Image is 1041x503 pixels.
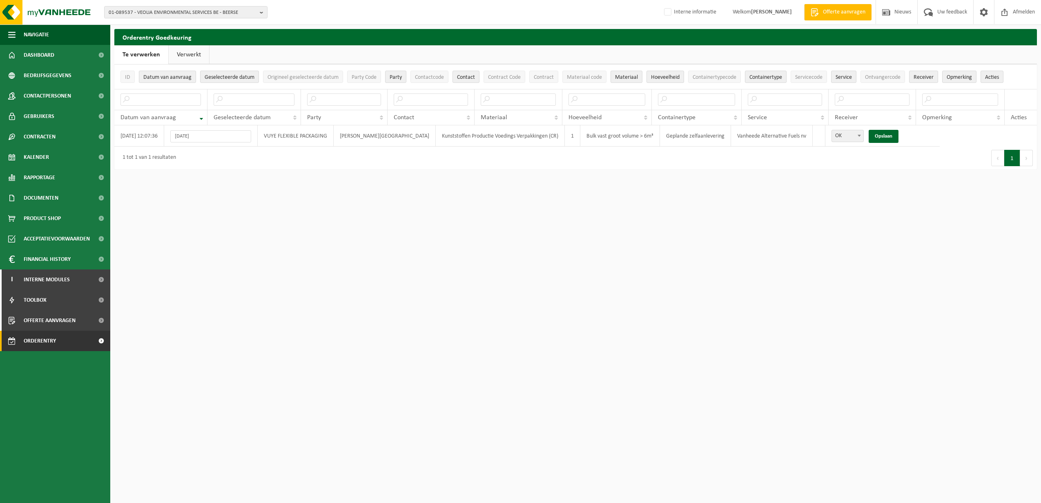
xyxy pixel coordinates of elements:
[139,71,196,83] button: Datum van aanvraagDatum van aanvraag: Activate to remove sorting
[8,269,16,290] span: I
[24,147,49,167] span: Kalender
[1004,150,1020,166] button: 1
[749,74,782,80] span: Containertype
[267,74,339,80] span: Origineel geselecteerde datum
[410,71,448,83] button: ContactcodeContactcode: Activate to sort
[125,74,130,80] span: ID
[488,74,521,80] span: Contract Code
[394,114,414,121] span: Contact
[24,24,49,45] span: Navigatie
[352,74,377,80] span: Party Code
[646,71,684,83] button: HoeveelheidHoeveelheid: Activate to sort
[347,71,381,83] button: Party CodeParty Code: Activate to sort
[865,74,901,80] span: Ontvangercode
[914,74,934,80] span: Receiver
[104,6,267,18] button: 01-089537 - VEOLIA ENVIRONMENTAL SERVICES BE - BEERSE
[24,188,58,208] span: Documenten
[24,229,90,249] span: Acceptatievoorwaarden
[214,114,271,121] span: Geselecteerde datum
[263,71,343,83] button: Origineel geselecteerde datumOrigineel geselecteerde datum: Activate to sort
[24,86,71,106] span: Contactpersonen
[484,71,525,83] button: Contract CodeContract Code: Activate to sort
[836,74,852,80] span: Service
[869,130,898,143] a: Opslaan
[24,249,71,269] span: Financial History
[565,125,580,147] td: 1
[922,114,952,121] span: Opmerking
[436,125,565,147] td: Kunststoffen Productie Voedings Verpakkingen (CR)
[562,71,606,83] button: Materiaal codeMateriaal code: Activate to sort
[745,71,787,83] button: ContainertypeContainertype: Activate to sort
[24,127,56,147] span: Contracten
[334,125,436,147] td: [PERSON_NAME][GEOGRAPHIC_DATA]
[835,114,858,121] span: Receiver
[832,130,863,142] span: OK
[24,106,54,127] span: Gebruikers
[24,331,92,351] span: Orderentry Goedkeuring
[24,167,55,188] span: Rapportage
[985,74,999,80] span: Acties
[568,114,602,121] span: Hoeveelheid
[481,114,507,121] span: Materiaal
[200,71,259,83] button: Geselecteerde datumGeselecteerde datum: Activate to sort
[307,114,321,121] span: Party
[804,4,872,20] a: Offerte aanvragen
[114,125,164,147] td: [DATE] 12:07:36
[580,125,660,147] td: Bulk vast groot volume > 6m³
[688,71,741,83] button: ContainertypecodeContainertypecode: Activate to sort
[615,74,638,80] span: Materiaal
[24,290,47,310] span: Toolbox
[114,29,1037,45] h2: Orderentry Goedkeuring
[1020,150,1033,166] button: Next
[860,71,905,83] button: OntvangercodeOntvangercode: Activate to sort
[24,269,70,290] span: Interne modules
[415,74,444,80] span: Contactcode
[534,74,554,80] span: Contract
[205,74,254,80] span: Geselecteerde datum
[662,6,716,18] label: Interne informatie
[981,71,1003,83] button: Acties
[748,114,767,121] span: Service
[795,74,823,80] span: Servicecode
[942,71,976,83] button: OpmerkingOpmerking: Activate to sort
[114,45,168,64] a: Te verwerken
[693,74,736,80] span: Containertypecode
[658,114,695,121] span: Containertype
[831,71,856,83] button: ServiceService: Activate to sort
[567,74,602,80] span: Materiaal code
[731,125,813,147] td: Vanheede Alternative Fuels nv
[453,71,479,83] button: ContactContact: Activate to sort
[991,150,1004,166] button: Previous
[821,8,867,16] span: Offerte aanvragen
[120,71,135,83] button: IDID: Activate to sort
[143,74,192,80] span: Datum van aanvraag
[1011,114,1027,121] span: Acties
[258,125,334,147] td: VUYE FLEXIBLE PACKAGING
[24,310,76,331] span: Offerte aanvragen
[751,9,792,15] strong: [PERSON_NAME]
[120,114,176,121] span: Datum van aanvraag
[660,125,731,147] td: Geplande zelfaanlevering
[457,74,475,80] span: Contact
[651,74,680,80] span: Hoeveelheid
[169,45,209,64] a: Verwerkt
[24,208,61,229] span: Product Shop
[385,71,406,83] button: PartyParty: Activate to sort
[791,71,827,83] button: ServicecodeServicecode: Activate to sort
[909,71,938,83] button: ReceiverReceiver: Activate to sort
[611,71,642,83] button: MateriaalMateriaal: Activate to sort
[118,151,176,165] div: 1 tot 1 van 1 resultaten
[947,74,972,80] span: Opmerking
[24,65,71,86] span: Bedrijfsgegevens
[24,45,54,65] span: Dashboard
[390,74,402,80] span: Party
[109,7,256,19] span: 01-089537 - VEOLIA ENVIRONMENTAL SERVICES BE - BEERSE
[529,71,558,83] button: ContractContract: Activate to sort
